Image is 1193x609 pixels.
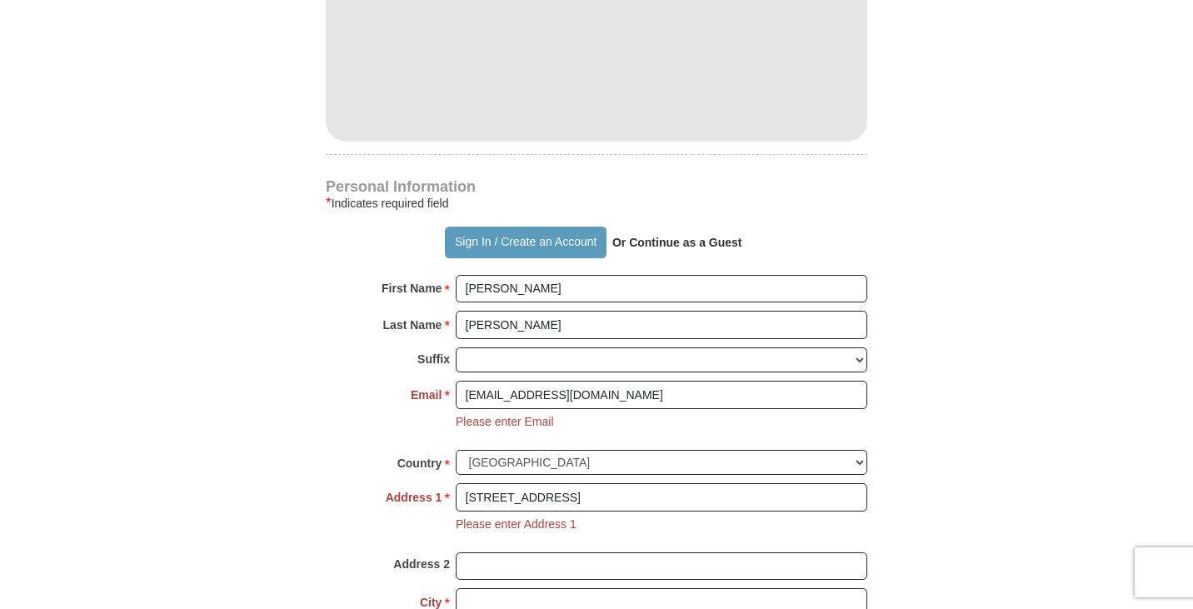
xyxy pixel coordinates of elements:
[612,236,742,249] strong: Or Continue as a Guest
[445,227,606,258] button: Sign In / Create an Account
[411,383,442,407] strong: Email
[397,452,442,475] strong: Country
[417,347,450,371] strong: Suffix
[326,180,867,193] h4: Personal Information
[382,277,442,300] strong: First Name
[326,193,867,213] div: Indicates required field
[386,486,442,509] strong: Address 1
[456,516,577,532] li: Please enter Address 1
[393,552,450,576] strong: Address 2
[383,313,442,337] strong: Last Name
[456,413,554,430] li: Please enter Email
